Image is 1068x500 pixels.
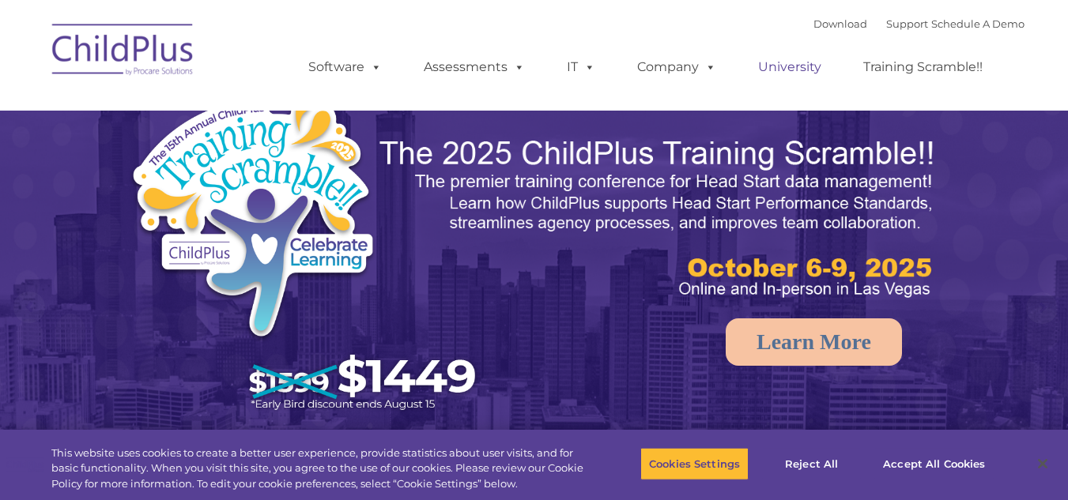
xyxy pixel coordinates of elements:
a: Software [292,51,398,83]
button: Accept All Cookies [874,447,994,480]
a: Company [621,51,732,83]
button: Close [1025,446,1060,481]
font: | [813,17,1025,30]
span: Phone number [220,169,287,181]
button: Cookies Settings [640,447,749,480]
a: Download [813,17,867,30]
span: Last name [220,104,268,116]
a: University [742,51,837,83]
a: Learn More [726,318,902,366]
a: Schedule A Demo [931,17,1025,30]
button: Reject All [762,447,861,480]
a: Assessments [408,51,541,83]
a: IT [551,51,611,83]
a: Support [886,17,928,30]
a: Training Scramble!! [847,51,998,83]
div: This website uses cookies to create a better user experience, provide statistics about user visit... [51,445,587,492]
img: ChildPlus by Procare Solutions [44,13,202,92]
